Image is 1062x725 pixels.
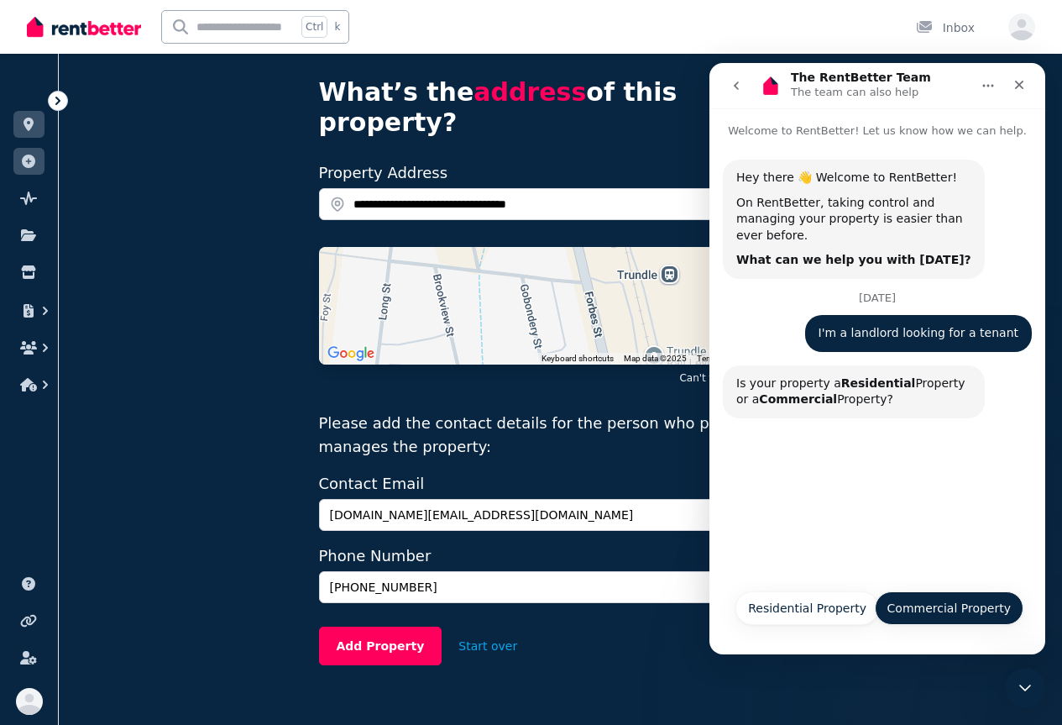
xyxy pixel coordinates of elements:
iframe: Intercom live chat [709,63,1045,654]
p: Please add the contact details for the person who primarily manages the property: [319,412,803,459]
img: Google [323,343,379,365]
span: address [473,77,586,107]
a: Terms (opens in new tab) [697,354,720,363]
label: Phone Number [319,544,803,568]
span: [DOMAIN_NAME][EMAIL_ADDRESS][DOMAIN_NAME] [330,507,768,523]
button: Keyboard shortcuts [541,353,614,365]
div: Inbox [916,19,975,36]
button: [PHONE_NUMBER] [319,571,803,603]
h4: What’s the of this property? [319,77,803,138]
img: RentBetter [27,14,141,39]
button: Add Property [319,627,442,665]
span: Ctrl [301,16,327,38]
span: [PHONE_NUMBER] [330,579,768,596]
span: Map data ©2025 [624,354,687,363]
button: [DOMAIN_NAME][EMAIL_ADDRESS][DOMAIN_NAME] [319,499,803,531]
button: Start over [442,628,534,665]
iframe: Intercom live chat [1005,668,1045,708]
label: Property Address [319,164,448,181]
span: k [334,20,340,34]
a: Open this area in Google Maps (opens a new window) [323,343,379,365]
label: Contact Email [319,472,803,496]
button: Can't find your address? [679,371,802,385]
